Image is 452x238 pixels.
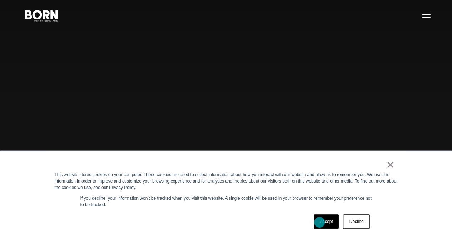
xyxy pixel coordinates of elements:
div: This website stores cookies on your computer. These cookies are used to collect information about... [55,171,398,191]
a: Accept [314,214,339,229]
a: Decline [343,214,369,229]
a: × [386,161,395,168]
button: Open [418,8,435,23]
p: If you decline, your information won’t be tracked when you visit this website. A single cookie wi... [80,195,372,208]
